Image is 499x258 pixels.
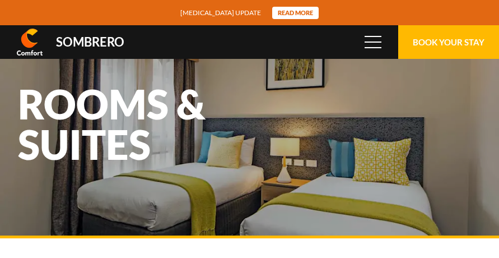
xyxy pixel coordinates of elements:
[180,7,261,18] span: [MEDICAL_DATA] update
[356,25,390,59] button: Menu
[17,29,43,56] img: Comfort Inn & Suites Sombrero
[18,84,326,164] h1: Rooms & Suites
[56,36,124,48] div: Sombrero
[398,25,499,59] button: Book Your Stay
[272,7,319,19] div: Read more
[365,36,381,48] span: Menu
